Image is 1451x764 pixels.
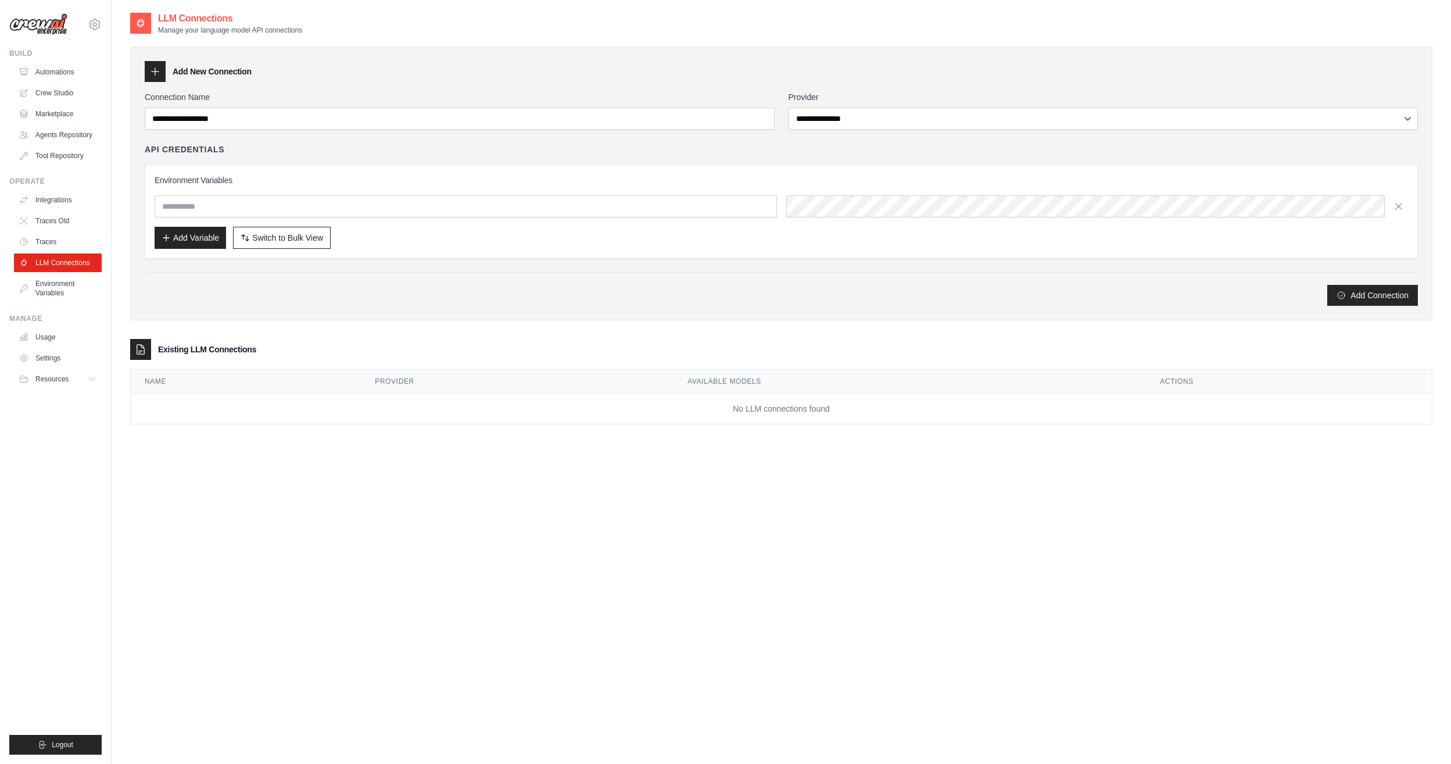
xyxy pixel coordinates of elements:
[252,232,323,244] span: Switch to Bulk View
[14,370,102,388] button: Resources
[14,233,102,251] a: Traces
[14,254,102,272] a: LLM Connections
[131,370,361,394] th: Name
[233,227,331,249] button: Switch to Bulk View
[14,328,102,347] a: Usage
[173,66,252,77] h3: Add New Connection
[14,212,102,230] a: Traces Old
[14,84,102,102] a: Crew Studio
[9,314,102,323] div: Manage
[9,735,102,755] button: Logout
[14,126,102,144] a: Agents Repository
[9,13,67,35] img: Logo
[1146,370,1432,394] th: Actions
[361,370,673,394] th: Provider
[14,105,102,123] a: Marketplace
[158,26,302,35] p: Manage your language model API connections
[14,147,102,165] a: Tool Repository
[789,91,1418,103] label: Provider
[14,274,102,302] a: Environment Variables
[131,394,1432,424] td: No LLM connections found
[1327,285,1418,306] button: Add Connection
[158,344,256,355] h3: Existing LLM Connections
[673,370,1146,394] th: Available Models
[14,349,102,367] a: Settings
[9,49,102,58] div: Build
[14,63,102,81] a: Automations
[145,144,224,155] h4: API Credentials
[155,174,1408,186] h3: Environment Variables
[52,740,73,749] span: Logout
[155,227,226,249] button: Add Variable
[158,12,302,26] h2: LLM Connections
[145,91,775,103] label: Connection Name
[9,177,102,186] div: Operate
[35,374,69,384] span: Resources
[14,191,102,209] a: Integrations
